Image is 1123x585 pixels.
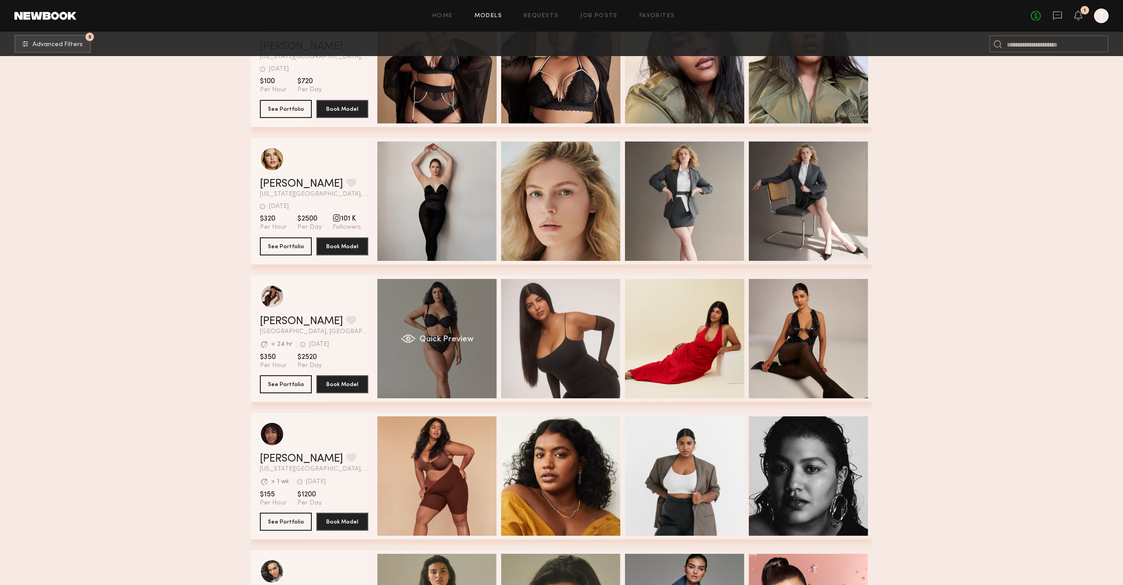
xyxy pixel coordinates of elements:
span: Advanced Filters [33,42,83,48]
span: $1200 [297,490,322,499]
a: T [1094,9,1109,23]
span: $2500 [297,214,322,223]
button: Book Model [316,513,368,531]
div: 1 [1084,8,1086,13]
div: < 24 hr [271,341,292,348]
span: $2520 [297,353,322,362]
button: See Portfolio [260,513,312,531]
button: Book Model [316,375,368,393]
button: Book Model [316,100,368,118]
span: Per Hour [260,499,287,507]
span: $320 [260,214,287,223]
div: [DATE] [269,203,289,210]
span: Quick Preview [419,335,474,344]
span: [GEOGRAPHIC_DATA], [GEOGRAPHIC_DATA] [260,329,368,335]
div: > 1 wk [271,479,289,485]
a: [PERSON_NAME] [260,453,343,464]
div: [DATE] [309,341,329,348]
a: Favorites [639,13,675,19]
a: Models [475,13,502,19]
span: Per Hour [260,86,287,94]
span: $350 [260,353,287,362]
span: Per Day [297,223,322,231]
a: Job Posts [580,13,618,19]
div: [DATE] [269,66,289,72]
button: 5Advanced Filters [14,35,91,53]
span: Per Day [297,362,322,370]
span: Per Hour [260,362,287,370]
span: $155 [260,490,287,499]
span: 101 K [333,214,361,223]
a: [PERSON_NAME] [260,179,343,189]
button: Book Model [316,237,368,255]
button: See Portfolio [260,237,312,255]
div: [DATE] [306,479,326,485]
a: [PERSON_NAME] [260,316,343,327]
span: [US_STATE][GEOGRAPHIC_DATA], [GEOGRAPHIC_DATA] [260,54,368,60]
span: Per Day [297,86,322,94]
span: [US_STATE][GEOGRAPHIC_DATA], [GEOGRAPHIC_DATA] [260,466,368,472]
span: Per Hour [260,223,287,231]
button: See Portfolio [260,100,312,118]
a: Home [432,13,453,19]
span: Followers [333,223,361,231]
a: Requests [524,13,559,19]
span: [US_STATE][GEOGRAPHIC_DATA], [GEOGRAPHIC_DATA] [260,191,368,198]
span: $100 [260,77,287,86]
button: See Portfolio [260,375,312,393]
span: $720 [297,77,322,86]
span: Per Day [297,499,322,507]
span: 5 [89,35,91,39]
